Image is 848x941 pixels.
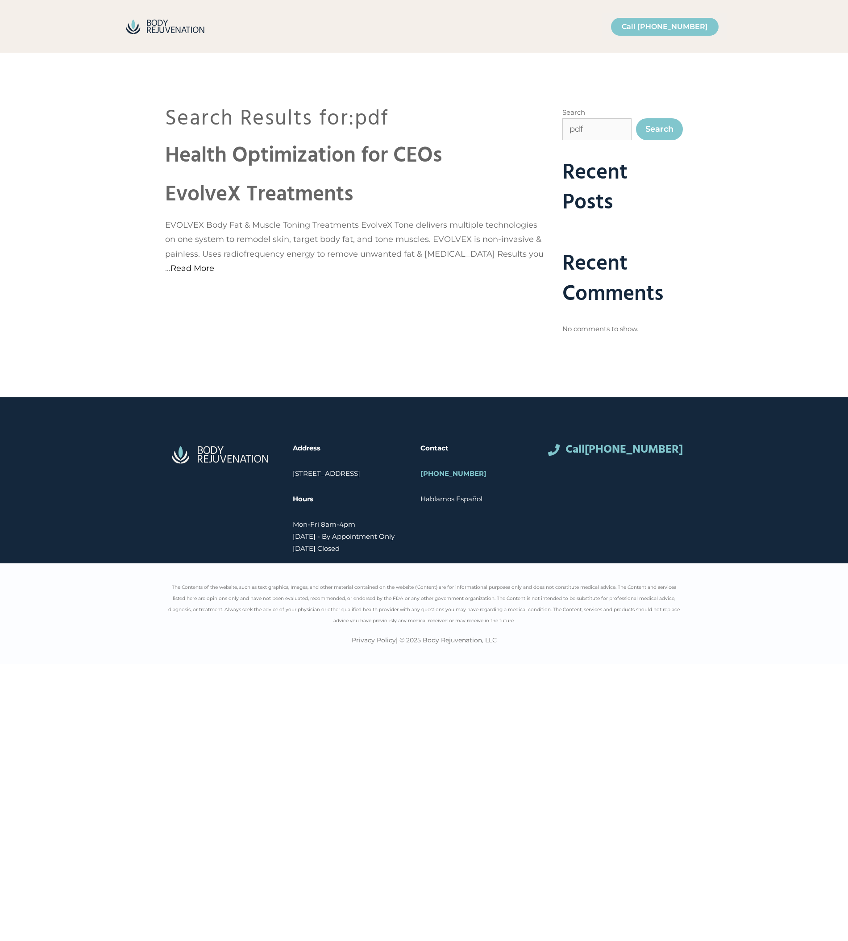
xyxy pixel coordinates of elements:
h2: Recent Comments [562,249,683,309]
h2: Recent Posts [562,158,683,218]
p: Mon-Fri 8am-4pm [DATE] - By Appointment Only [DATE] Closed [293,518,403,554]
strong: Call [565,441,683,459]
div: No comments to show. [562,323,683,335]
p: [STREET_ADDRESS] [293,467,403,479]
a: [PHONE_NUMBER] [420,469,486,478]
header: Content [165,180,545,210]
span: pdf [355,102,389,136]
a: More on EvolveX Treatments [170,263,214,273]
strong: Contact [420,444,449,452]
img: BodyRejuvenation [121,16,210,37]
a: Call [PHONE_NUMBER] [611,18,719,36]
small: The Contents of the website, such as text graphics, Images, and other material contained on the w... [168,584,680,624]
header: Page [165,106,545,132]
a: [PHONE_NUMBER] [585,441,683,459]
a: EvolveX Treatments [165,178,353,212]
p: EVOLVEX Body Fat & Muscle Toning Treatments EvolveX Tone delivers multiple technologies on one sy... [165,218,545,276]
header: Content [165,141,545,171]
strong: Address [293,444,320,452]
a: Health Optimization for CEOs [165,139,442,173]
div: | © 2025 Body Rejuvenation, LLC [165,581,683,646]
nav: Primary [602,13,727,40]
label: Search [562,108,585,117]
button: Search [636,118,683,140]
p: Hablamos Español [420,493,530,505]
a: Privacy Policy [352,636,396,644]
h1: Search Results for: [165,106,545,132]
strong: Hours [293,495,313,503]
